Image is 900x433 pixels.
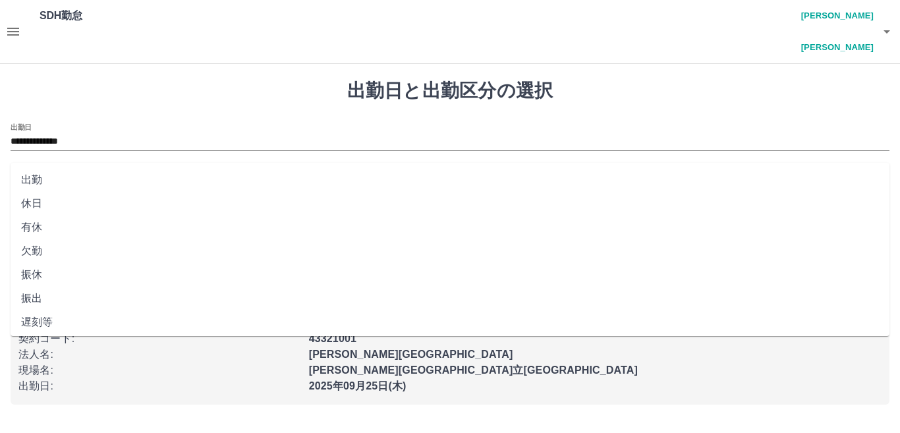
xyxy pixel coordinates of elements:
li: 休業 [11,334,889,358]
p: 出勤日 : [18,378,301,394]
p: 法人名 : [18,347,301,362]
li: 遅刻等 [11,310,889,334]
label: 出勤日 [11,122,32,132]
li: 出勤 [11,168,889,192]
li: 有休 [11,216,889,239]
li: 欠勤 [11,239,889,263]
b: [PERSON_NAME][GEOGRAPHIC_DATA] [309,349,513,360]
b: 2025年09月25日(木) [309,380,407,391]
li: 振休 [11,263,889,287]
h1: 出勤日と出勤区分の選択 [11,80,889,102]
li: 振出 [11,287,889,310]
p: 現場名 : [18,362,301,378]
b: [PERSON_NAME][GEOGRAPHIC_DATA]立[GEOGRAPHIC_DATA] [309,364,638,376]
li: 休日 [11,192,889,216]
